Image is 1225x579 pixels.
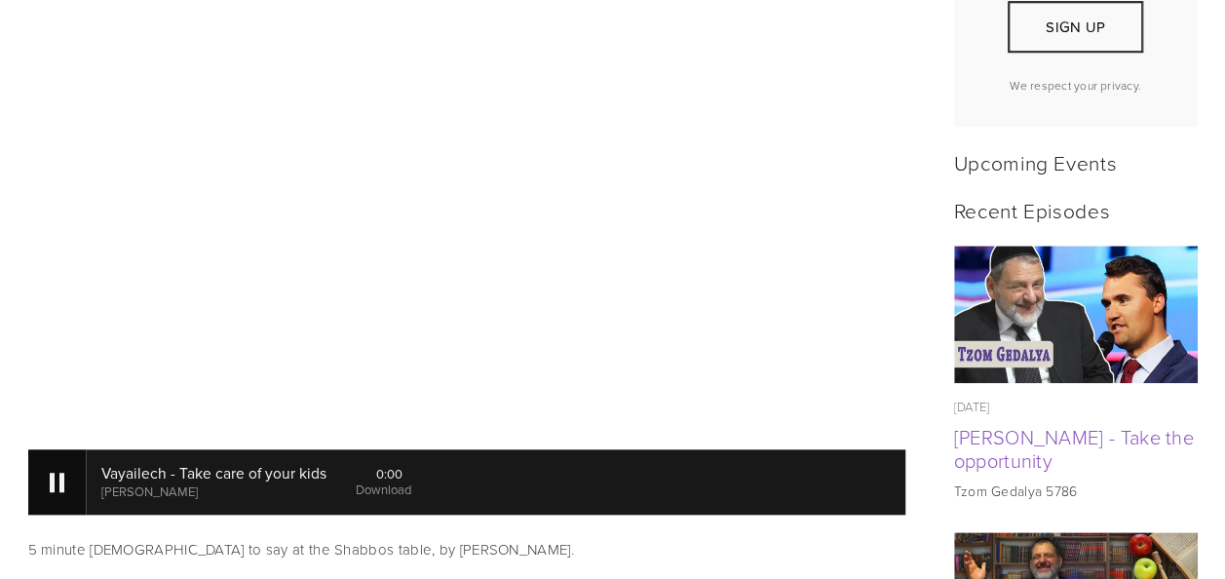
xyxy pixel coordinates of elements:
a: [PERSON_NAME] - Take the opportunity [954,423,1194,474]
p: 5 minute [DEMOGRAPHIC_DATA] to say at the Shabbos table, by [PERSON_NAME]. [28,538,905,561]
p: Tzom Gedalya 5786 [954,482,1198,501]
img: Tzom Gedalya - Take the opportunity [953,246,1198,383]
span: Sign Up [1046,17,1105,37]
time: [DATE] [954,398,990,415]
h2: Upcoming Events [954,150,1198,174]
h2: Recent Episodes [954,198,1198,222]
button: Sign Up [1008,1,1142,53]
p: We respect your privacy. [971,77,1181,94]
a: Tzom Gedalya - Take the opportunity [954,246,1198,383]
a: Download [356,481,411,498]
